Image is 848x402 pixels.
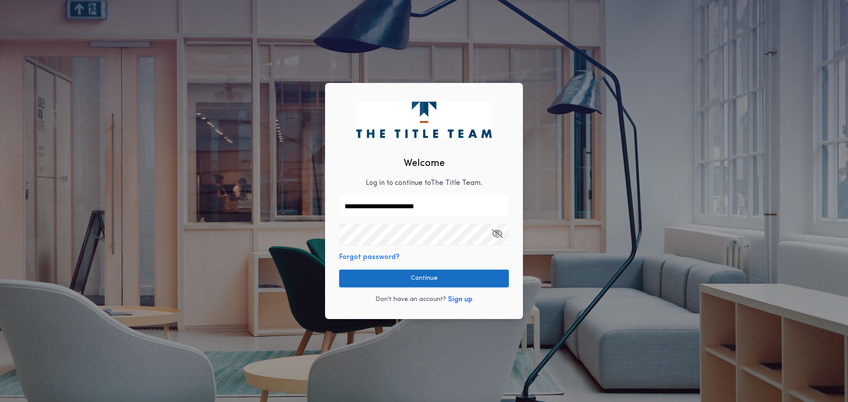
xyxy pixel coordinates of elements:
[404,156,445,171] h2: Welcome
[375,295,446,304] p: Don't have an account?
[339,252,400,263] button: Forgot password?
[448,294,473,305] button: Sign up
[339,270,509,287] button: Continue
[366,178,482,188] p: Log in to continue to The Title Team .
[356,101,492,138] img: logo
